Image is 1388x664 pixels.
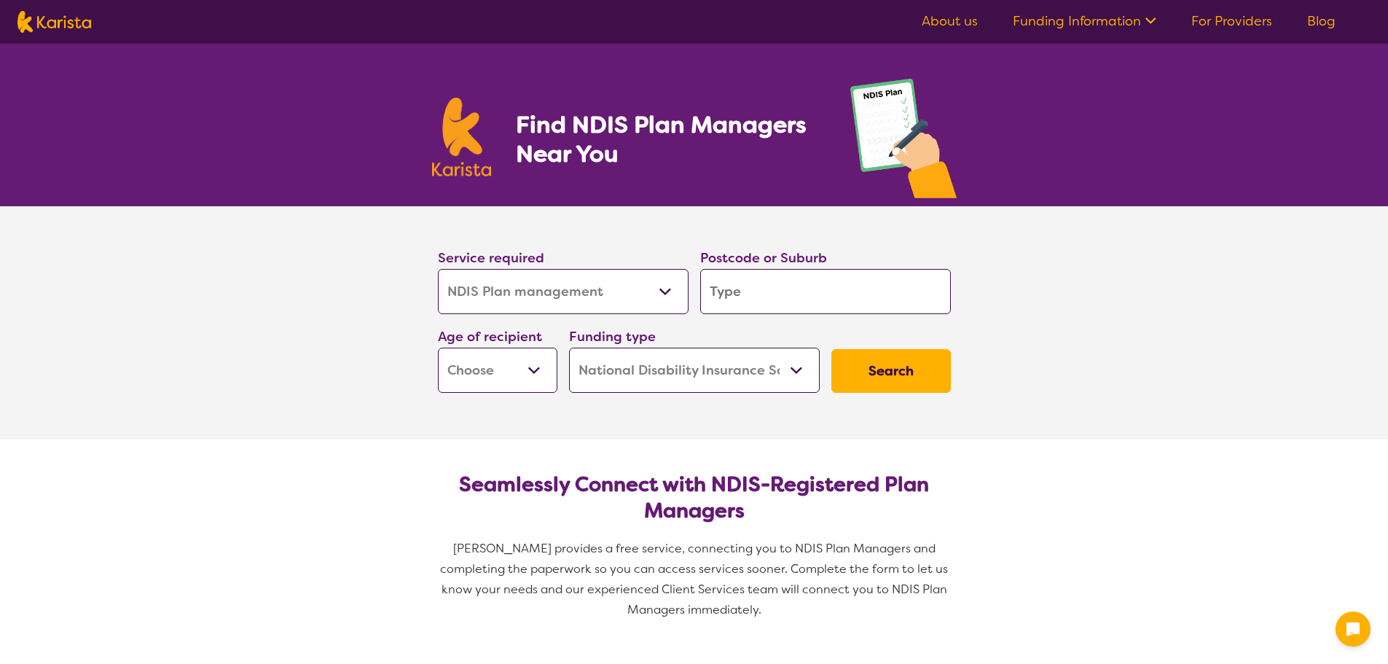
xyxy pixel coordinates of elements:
[432,98,492,176] img: Karista logo
[438,328,542,345] label: Age of recipient
[17,11,91,33] img: Karista logo
[450,472,939,524] h2: Seamlessly Connect with NDIS-Registered Plan Managers
[440,541,951,617] span: [PERSON_NAME] provides a free service, connecting you to NDIS Plan Managers and completing the pa...
[1307,12,1336,30] a: Blog
[700,269,951,314] input: Type
[516,110,820,168] h1: Find NDIS Plan Managers Near You
[1013,12,1156,30] a: Funding Information
[850,79,957,206] img: plan-management
[438,249,544,267] label: Service required
[700,249,827,267] label: Postcode or Suburb
[922,12,978,30] a: About us
[1191,12,1272,30] a: For Providers
[831,349,951,393] button: Search
[569,328,656,345] label: Funding type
